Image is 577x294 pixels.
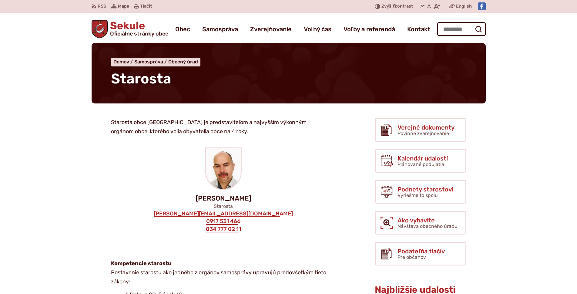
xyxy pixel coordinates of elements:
[98,3,106,10] span: RSS
[381,4,413,9] span: kontrast
[140,4,152,9] span: Tlačiť
[398,155,448,162] span: Kalendár udalostí
[398,124,455,131] span: Verejné dokumenty
[398,217,458,224] span: Ako vybavíte
[250,21,292,38] a: Zverejňovanie
[168,59,198,65] a: Obecný úrad
[111,118,326,136] p: Starosta obce [GEOGRAPHIC_DATA] je predstaviteľom a najvyšším výkonným orgánom obce, ktorého voli...
[113,59,129,65] span: Domov
[101,203,346,209] p: Starosta
[375,242,466,265] a: Podateľňa tlačív Pre občanov
[206,218,241,225] a: 0917 531 466
[398,186,453,193] span: Podnety starostovi
[375,211,466,235] a: Ako vybavíte Návšteva obecného úradu
[113,59,134,65] a: Domov
[375,149,466,173] a: Kalendár udalostí Plánované podujatia
[456,3,472,10] span: English
[398,223,458,229] span: Návšteva obecného úradu
[407,21,430,38] a: Kontakt
[398,192,438,198] span: Vyriešme to spolu
[118,3,129,10] span: Mapa
[111,70,171,87] span: Starosta
[304,21,331,38] a: Voľný čas
[381,4,395,9] span: Zvýšiť
[110,31,168,36] span: Oficiálne stránky obce
[111,259,326,286] p: Postavenie starostu ako jedného z orgánov samosprávy upravujú predovšetkým tieto zákony:
[375,118,466,142] a: Verejné dokumenty Povinné zverejňovanie
[375,180,466,204] a: Podnety starostovi Vyriešme to spolu
[101,195,346,202] p: [PERSON_NAME]
[92,20,169,38] a: Logo Sekule, prejsť na domovskú stránku.
[111,260,172,267] strong: Kompetencie starostu
[455,3,473,10] a: English
[206,148,241,189] img: starosta
[398,130,449,136] span: Povinné zverejňovanie
[108,21,168,36] span: Sekule
[398,248,445,255] span: Podateľňa tlačív
[134,59,168,65] a: Samospráva
[398,161,444,167] span: Plánované podujatia
[134,59,163,65] span: Samospráva
[92,20,108,38] img: Prejsť na domovskú stránku
[153,211,294,217] a: [PERSON_NAME][EMAIL_ADDRESS][DOMAIN_NAME]
[398,254,426,260] span: Pre občanov
[344,21,395,38] a: Voľby a referendá
[205,226,242,233] a: 034 777 02 11
[202,21,238,38] a: Samospráva
[175,21,190,38] a: Obec
[478,2,486,10] img: Prejsť na Facebook stránku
